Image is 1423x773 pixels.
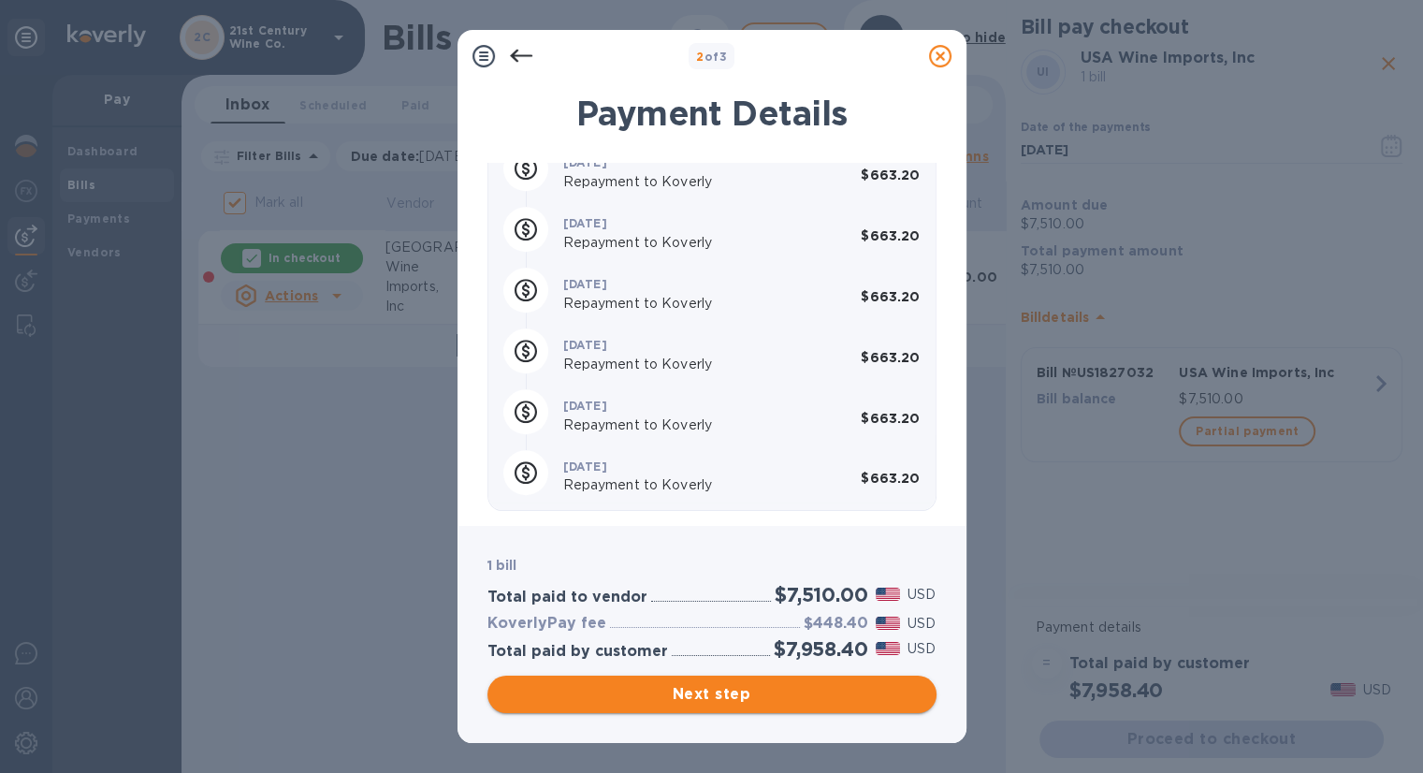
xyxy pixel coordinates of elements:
b: [DATE] [563,338,607,352]
p: USD [908,639,936,659]
b: $663.20 [861,411,920,426]
h3: KoverlyPay fee [487,615,606,633]
b: $663.20 [861,289,920,304]
h2: $7,510.00 [775,583,867,606]
p: Repayment to Koverly [563,475,836,495]
b: $663.20 [861,168,920,182]
p: Repayment to Koverly [563,172,836,192]
b: 1 bill [487,558,517,573]
b: [DATE] [563,155,607,169]
h3: $448.40 [804,615,868,633]
h3: Total paid by customer [487,643,668,661]
b: of 3 [696,50,727,64]
span: 2 [696,50,704,64]
b: [DATE] [563,216,607,230]
p: USD [908,614,936,634]
img: USD [876,617,901,630]
b: [DATE] [563,277,607,291]
b: $663.20 [861,228,920,243]
h1: Payment Details [487,94,937,133]
b: $663.20 [861,350,920,365]
b: [DATE] [563,399,607,413]
b: [DATE] [563,459,607,474]
button: Next step [487,676,937,713]
h3: Total paid to vendor [487,589,647,606]
p: Repayment to Koverly [563,294,836,314]
p: Repayment to Koverly [563,233,836,253]
p: USD [908,585,936,605]
span: Next step [502,683,922,706]
img: USD [876,642,901,655]
b: $663.20 [861,471,920,486]
p: Repayment to Koverly [563,416,836,435]
p: Repayment to Koverly [563,355,836,374]
img: USD [876,588,901,601]
h2: $7,958.40 [774,637,867,661]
